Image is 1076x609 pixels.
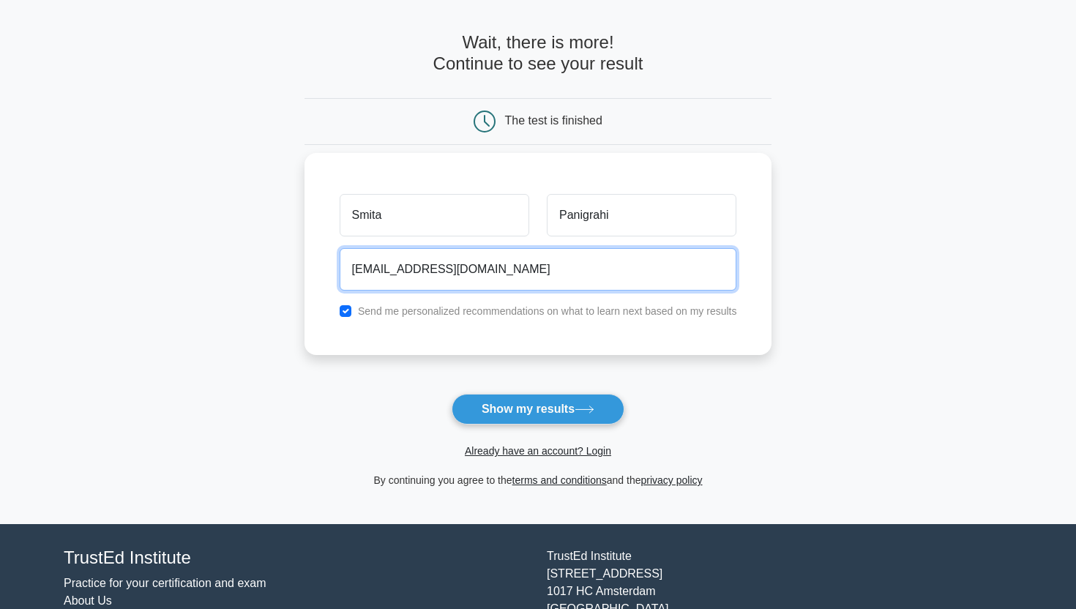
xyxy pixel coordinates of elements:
a: Already have an account? Login [465,445,611,457]
input: First name [340,194,529,236]
input: Last name [547,194,736,236]
h4: Wait, there is more! Continue to see your result [305,32,772,75]
div: By continuing you agree to the and the [296,471,781,489]
h4: TrustEd Institute [64,548,529,569]
a: privacy policy [641,474,703,486]
a: About Us [64,594,112,607]
label: Send me personalized recommendations on what to learn next based on my results [358,305,737,317]
button: Show my results [452,394,624,425]
a: terms and conditions [512,474,607,486]
a: Practice for your certification and exam [64,577,266,589]
div: The test is finished [505,114,602,127]
input: Email [340,248,737,291]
